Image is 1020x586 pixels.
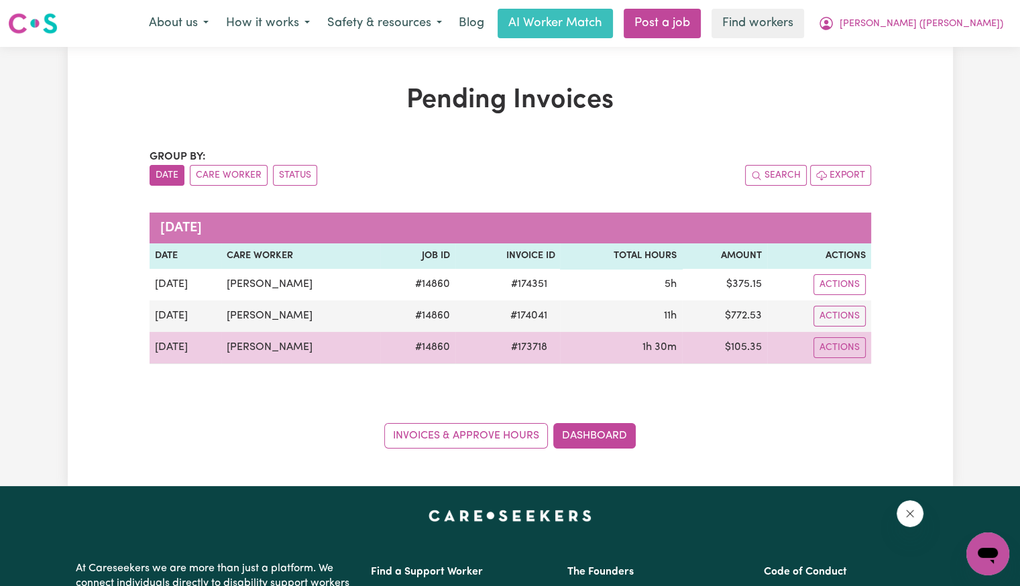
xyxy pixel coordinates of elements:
span: [PERSON_NAME] ([PERSON_NAME]) [840,17,1003,32]
th: Date [150,243,221,269]
a: Blog [451,9,492,38]
a: Code of Conduct [764,567,847,577]
span: 1 hour 30 minutes [642,342,677,353]
a: Invoices & Approve Hours [384,423,548,449]
td: [PERSON_NAME] [221,269,380,300]
button: Safety & resources [319,9,451,38]
th: Amount [682,243,767,269]
button: Search [745,165,807,186]
span: # 174351 [502,276,555,292]
button: sort invoices by paid status [273,165,317,186]
td: [DATE] [150,332,221,364]
th: Invoice ID [455,243,561,269]
span: Group by: [150,152,206,162]
td: [DATE] [150,269,221,300]
span: Need any help? [8,9,81,20]
a: Careseekers logo [8,8,58,39]
td: [PERSON_NAME] [221,300,380,332]
td: # 14860 [380,269,455,300]
span: 11 hours [664,310,677,321]
button: sort invoices by date [150,165,184,186]
td: $ 375.15 [682,269,767,300]
a: Find a Support Worker [371,567,483,577]
button: Actions [813,306,866,327]
h1: Pending Invoices [150,84,871,117]
a: Careseekers home page [429,510,591,521]
a: The Founders [567,567,634,577]
a: AI Worker Match [498,9,613,38]
iframe: Button to launch messaging window [966,532,1009,575]
button: My Account [809,9,1012,38]
button: Actions [813,274,866,295]
td: [DATE] [150,300,221,332]
a: Dashboard [553,423,636,449]
caption: [DATE] [150,213,871,243]
a: Post a job [624,9,701,38]
img: Careseekers logo [8,11,58,36]
span: # 174041 [502,308,555,324]
th: Total Hours [560,243,681,269]
button: About us [140,9,217,38]
iframe: Close message [897,500,923,527]
td: [PERSON_NAME] [221,332,380,364]
span: # 173718 [502,339,555,355]
span: 5 hours [665,279,677,290]
th: Actions [767,243,871,269]
button: Export [810,165,871,186]
th: Care Worker [221,243,380,269]
td: # 14860 [380,332,455,364]
td: $ 105.35 [682,332,767,364]
a: Find workers [712,9,804,38]
button: How it works [217,9,319,38]
td: $ 772.53 [682,300,767,332]
td: # 14860 [380,300,455,332]
th: Job ID [380,243,455,269]
button: sort invoices by care worker [190,165,268,186]
button: Actions [813,337,866,358]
